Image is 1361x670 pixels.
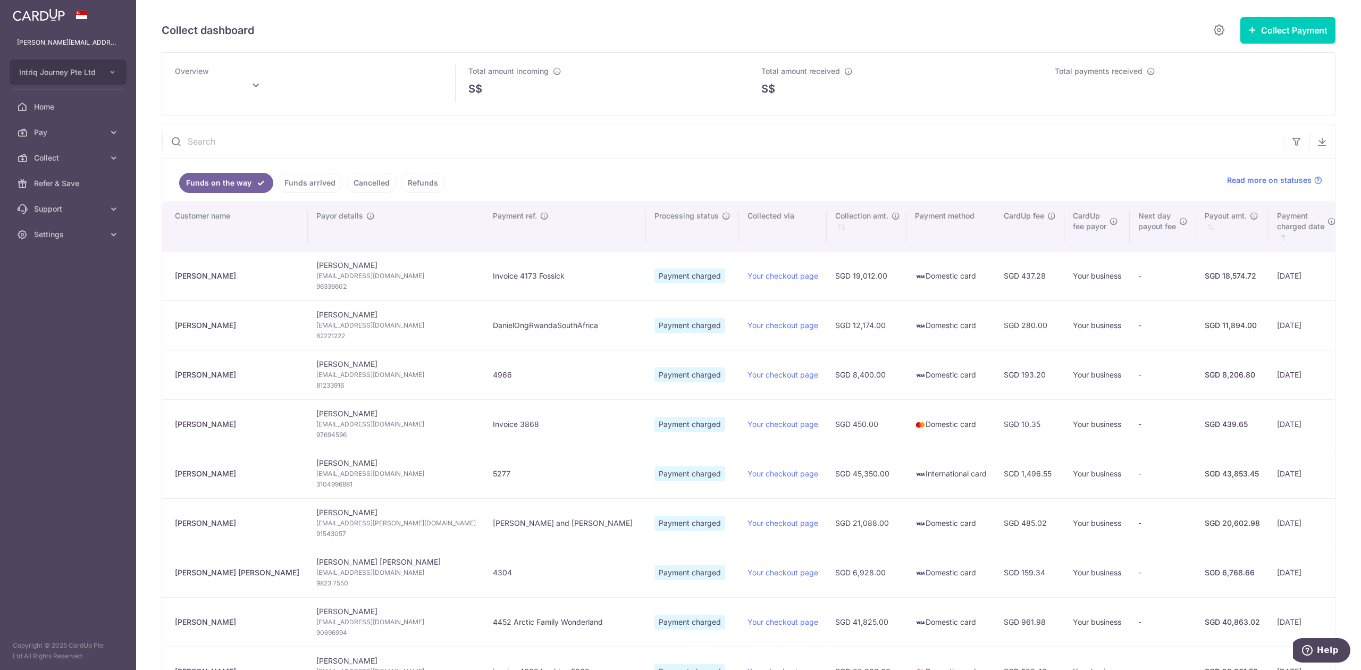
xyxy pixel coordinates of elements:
[1268,300,1342,350] td: [DATE]
[316,211,363,221] span: Payor details
[995,498,1064,548] td: SGD 485.02
[827,350,906,399] td: SGD 8,400.00
[1205,468,1260,479] div: SGD 43,853.45
[1205,211,1247,221] span: Payout amt.
[1268,350,1342,399] td: [DATE]
[835,211,888,221] span: Collection amt.
[484,548,646,597] td: 4304
[827,548,906,597] td: SGD 6,928.00
[316,617,476,627] span: [EMAIL_ADDRESS][DOMAIN_NAME]
[827,498,906,548] td: SGD 21,088.00
[316,529,476,539] span: 91543057
[906,498,995,548] td: Domestic card
[1196,202,1268,251] th: Payout amt. : activate to sort column ascending
[1268,597,1342,647] td: [DATE]
[175,567,299,578] div: [PERSON_NAME] [PERSON_NAME]
[1064,300,1130,350] td: Your business
[1004,211,1044,221] span: CardUp fee
[316,320,476,331] span: [EMAIL_ADDRESS][DOMAIN_NAME]
[34,102,104,112] span: Home
[654,367,725,382] span: Payment charged
[316,468,476,479] span: [EMAIL_ADDRESS][DOMAIN_NAME]
[995,597,1064,647] td: SGD 961.98
[906,251,995,300] td: Domestic card
[1064,597,1130,647] td: Your business
[308,350,484,399] td: [PERSON_NAME]
[484,498,646,548] td: [PERSON_NAME] and [PERSON_NAME]
[34,153,104,163] span: Collect
[17,37,119,48] p: [PERSON_NAME][EMAIL_ADDRESS][DOMAIN_NAME]
[316,419,476,430] span: [EMAIL_ADDRESS][DOMAIN_NAME]
[654,211,719,221] span: Processing status
[484,597,646,647] td: 4452 Arctic Family Wonderland
[1268,548,1342,597] td: [DATE]
[1268,399,1342,449] td: [DATE]
[906,399,995,449] td: Domestic card
[747,420,818,429] a: Your checkout page
[308,548,484,597] td: [PERSON_NAME] [PERSON_NAME]
[995,300,1064,350] td: SGD 280.00
[995,202,1064,251] th: CardUp fee
[747,370,818,379] a: Your checkout page
[162,124,1284,158] input: Search
[13,9,65,21] img: CardUp
[19,67,98,78] span: Intriq Journey Pte Ltd
[175,419,299,430] div: [PERSON_NAME]
[915,271,926,282] img: visa-sm-192604c4577d2d35970c8ed26b86981c2741ebd56154ab54ad91a526f0f24972.png
[316,271,476,281] span: [EMAIL_ADDRESS][DOMAIN_NAME]
[906,449,995,498] td: International card
[906,202,995,251] th: Payment method
[175,66,209,76] span: Overview
[1277,211,1324,232] span: Payment charged date
[1293,638,1350,665] iframe: Opens a widget where you can find more information
[316,567,476,578] span: [EMAIL_ADDRESS][DOMAIN_NAME]
[316,380,476,391] span: 81233916
[915,420,926,430] img: mastercard-sm-87a3fd1e0bddd137fecb07648320f44c262e2538e7db6024463105ddbc961eb2.png
[1205,567,1260,578] div: SGD 6,768.66
[747,469,818,478] a: Your checkout page
[906,300,995,350] td: Domestic card
[34,127,104,138] span: Pay
[10,60,127,85] button: Intriq Journey Pte Ltd
[747,321,818,330] a: Your checkout page
[1064,350,1130,399] td: Your business
[915,518,926,529] img: visa-sm-192604c4577d2d35970c8ed26b86981c2741ebd56154ab54ad91a526f0f24972.png
[308,498,484,548] td: [PERSON_NAME]
[827,399,906,449] td: SGD 450.00
[308,202,484,251] th: Payor details
[1205,518,1260,529] div: SGD 20,602.98
[915,469,926,480] img: visa-sm-192604c4577d2d35970c8ed26b86981c2741ebd56154ab54ad91a526f0f24972.png
[1064,399,1130,449] td: Your business
[162,22,254,39] h5: Collect dashboard
[995,251,1064,300] td: SGD 437.28
[654,565,725,580] span: Payment charged
[1130,498,1196,548] td: -
[1073,211,1106,232] span: CardUp fee payor
[747,518,818,527] a: Your checkout page
[308,597,484,647] td: [PERSON_NAME]
[654,516,725,531] span: Payment charged
[484,350,646,399] td: 4966
[747,568,818,577] a: Your checkout page
[1064,449,1130,498] td: Your business
[484,399,646,449] td: Invoice 3868
[1205,370,1260,380] div: SGD 8,206.80
[484,300,646,350] td: DanielOngRwandaSouthAfrica
[747,271,818,280] a: Your checkout page
[316,627,476,638] span: 90696994
[827,251,906,300] td: SGD 19,012.00
[747,617,818,626] a: Your checkout page
[347,173,397,193] a: Cancelled
[175,468,299,479] div: [PERSON_NAME]
[995,399,1064,449] td: SGD 10.35
[995,350,1064,399] td: SGD 193.20
[1055,66,1142,76] span: Total payments received
[1268,251,1342,300] td: [DATE]
[1064,202,1130,251] th: CardUpfee payor
[1130,251,1196,300] td: -
[1130,597,1196,647] td: -
[179,173,273,193] a: Funds on the way
[654,269,725,283] span: Payment charged
[915,617,926,628] img: visa-sm-192604c4577d2d35970c8ed26b86981c2741ebd56154ab54ad91a526f0f24972.png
